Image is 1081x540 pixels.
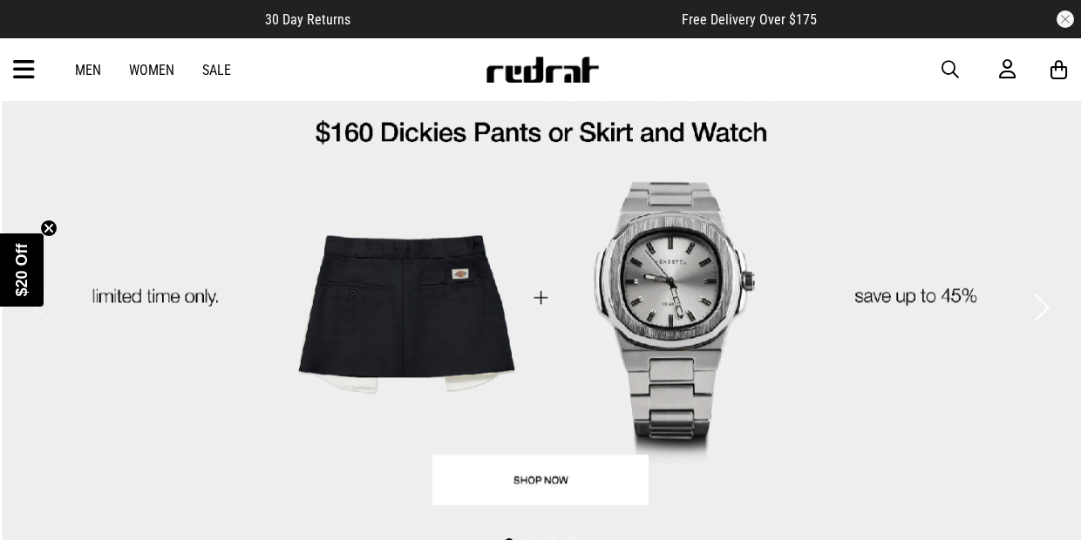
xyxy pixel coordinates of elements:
span: $20 Off [13,243,31,296]
button: Previous slide [28,288,51,327]
a: Women [129,62,174,78]
span: Free Delivery Over $175 [682,11,817,28]
span: 30 Day Returns [265,11,350,28]
a: Sale [202,62,231,78]
button: Close teaser [40,219,58,237]
a: Men [75,62,101,78]
iframe: Customer reviews powered by Trustpilot [385,10,647,28]
img: Redrat logo [485,57,600,83]
button: Next slide [1030,288,1053,327]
